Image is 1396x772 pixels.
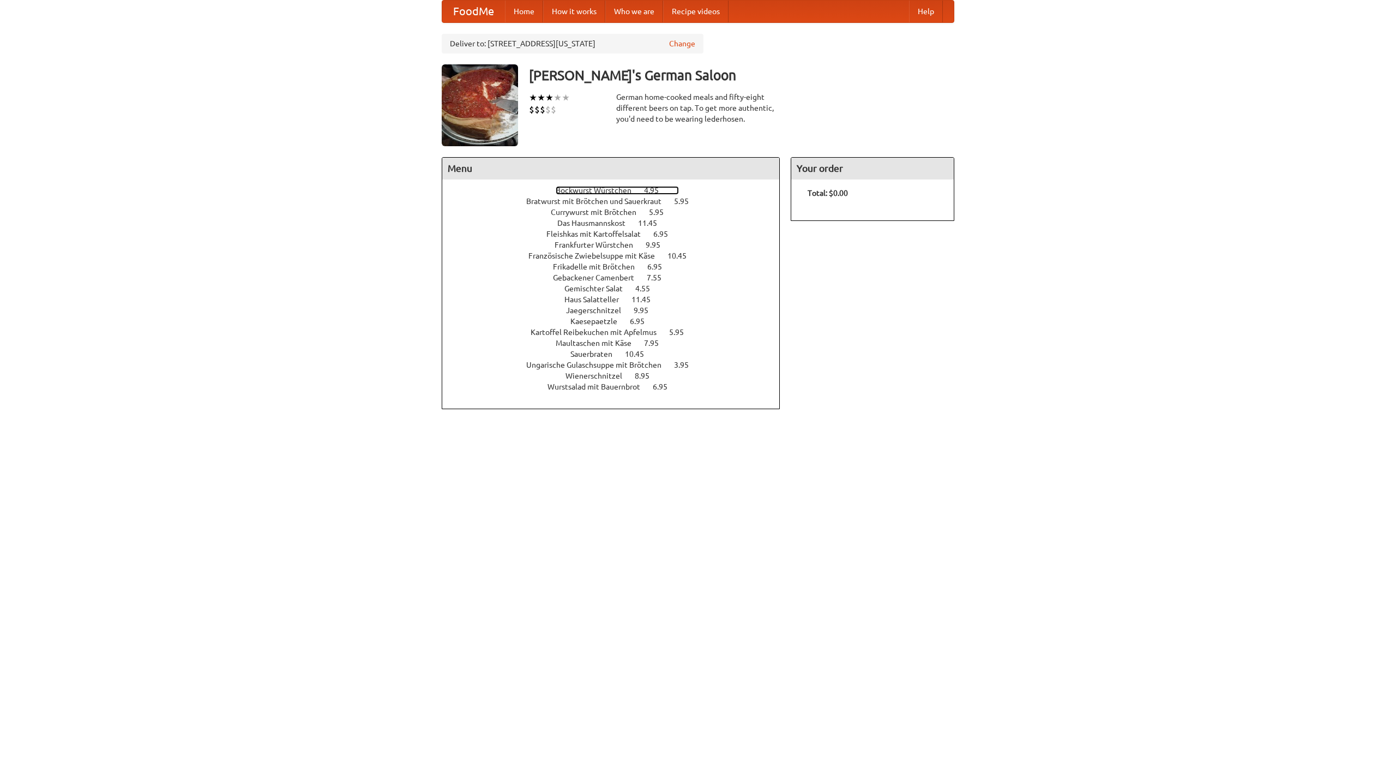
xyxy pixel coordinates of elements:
[570,317,628,326] span: Kaesepaetzle
[546,230,688,238] a: Fleishkas mit Kartoffelsalat 6.95
[505,1,543,22] a: Home
[674,197,700,206] span: 5.95
[553,273,645,282] span: Gebackener Camenbert
[630,317,655,326] span: 6.95
[557,219,677,228] a: Das Hausmannskost 11.45
[553,273,682,282] a: Gebackener Camenbert 7.55
[570,317,665,326] a: Kaesepaetzle 6.95
[634,306,659,315] span: 9.95
[551,208,647,217] span: Currywurst mit Brötchen
[635,372,660,380] span: 8.95
[669,328,695,337] span: 5.95
[537,92,545,104] li: ★
[674,361,700,369] span: 3.95
[534,104,540,116] li: $
[547,382,651,391] span: Wurstsalad mit Bauernbrot
[570,350,623,358] span: Sauerbraten
[649,208,675,217] span: 5.95
[605,1,663,22] a: Who we are
[553,262,646,271] span: Frikadelle mit Brötchen
[570,350,664,358] a: Sauerbraten 10.45
[528,252,666,260] span: Französische Zwiebelsuppe mit Käse
[564,284,634,293] span: Gemischter Salat
[564,295,630,304] span: Haus Salatteller
[545,104,551,116] li: $
[529,92,537,104] li: ★
[547,382,688,391] a: Wurstsalad mit Bauernbrot 6.95
[616,92,780,124] div: German home-cooked meals and fifty-eight different beers on tap. To get more authentic, you'd nee...
[528,252,707,260] a: Französische Zwiebelsuppe mit Käse 10.45
[540,104,545,116] li: $
[553,262,682,271] a: Frikadelle mit Brötchen 6.95
[551,208,684,217] a: Currywurst mit Brötchen 5.95
[543,1,605,22] a: How it works
[635,284,661,293] span: 4.55
[556,186,642,195] span: Bockwurst Würstchen
[553,92,562,104] li: ★
[625,350,655,358] span: 10.45
[564,295,671,304] a: Haus Salatteller 11.45
[551,104,556,116] li: $
[556,186,679,195] a: Bockwurst Würstchen 4.95
[566,306,632,315] span: Jaegerschnitzel
[555,241,681,249] a: Frankfurter Würstchen 9.95
[556,339,642,348] span: Maultaschen mit Käse
[531,328,667,337] span: Kartoffel Reibekuchen mit Apfelmus
[663,1,729,22] a: Recipe videos
[644,339,670,348] span: 7.95
[791,158,954,179] h4: Your order
[667,252,697,260] span: 10.45
[526,197,672,206] span: Bratwurst mit Brötchen und Sauerkraut
[442,158,779,179] h4: Menu
[566,306,669,315] a: Jaegerschnitzel 9.95
[526,197,709,206] a: Bratwurst mit Brötchen und Sauerkraut 5.95
[562,92,570,104] li: ★
[565,372,633,380] span: Wienerschnitzel
[526,361,672,369] span: Ungarische Gulaschsuppe mit Brötchen
[545,92,553,104] li: ★
[909,1,943,22] a: Help
[565,372,670,380] a: Wienerschnitzel 8.95
[646,241,671,249] span: 9.95
[647,273,672,282] span: 7.55
[669,38,695,49] a: Change
[556,339,679,348] a: Maultaschen mit Käse 7.95
[638,219,668,228] span: 11.45
[564,284,670,293] a: Gemischter Salat 4.55
[442,1,505,22] a: FoodMe
[557,219,636,228] span: Das Hausmannskost
[653,230,679,238] span: 6.95
[526,361,709,369] a: Ungarische Gulaschsuppe mit Brötchen 3.95
[555,241,644,249] span: Frankfurter Würstchen
[546,230,652,238] span: Fleishkas mit Kartoffelsalat
[808,189,848,198] b: Total: $0.00
[531,328,704,337] a: Kartoffel Reibekuchen mit Apfelmus 5.95
[529,104,534,116] li: $
[644,186,670,195] span: 4.95
[647,262,673,271] span: 6.95
[631,295,661,304] span: 11.45
[442,64,518,146] img: angular.jpg
[442,34,703,53] div: Deliver to: [STREET_ADDRESS][US_STATE]
[653,382,678,391] span: 6.95
[529,64,954,86] h3: [PERSON_NAME]'s German Saloon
